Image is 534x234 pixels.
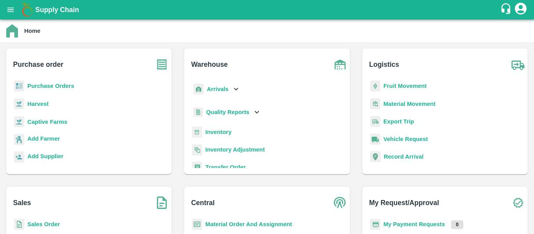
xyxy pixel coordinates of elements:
b: Central [191,197,215,208]
a: Inventory [205,129,231,135]
img: qualityReport [194,107,203,117]
img: delivery [370,116,380,127]
a: Export Trip [383,118,414,125]
img: centralMaterial [192,219,202,230]
img: logo [20,2,35,18]
div: Quality Reports [192,104,261,120]
img: harvest [14,116,24,128]
img: harvest [14,98,24,110]
img: supplier [14,152,24,163]
b: Add Supplier [27,153,63,159]
a: My Payment Requests [383,221,445,227]
b: Home [24,28,40,34]
img: inventory [192,144,202,155]
img: truck [508,55,528,74]
img: purchase [152,55,172,74]
a: Fruit Movement [383,83,427,89]
button: open drawer [2,1,20,19]
a: Supply Chain [35,4,500,15]
a: Transfer Order [205,164,245,170]
div: Arrivals [192,80,240,98]
img: recordArrival [370,151,381,162]
img: whTransfer [192,162,202,173]
img: central [330,193,350,213]
img: reciept [14,80,24,92]
a: Harvest [27,101,48,107]
img: fruit [370,80,380,92]
b: Sales [13,197,31,208]
b: Add Farmer [27,136,60,142]
b: Quality Reports [206,109,249,115]
img: soSales [152,193,172,213]
a: Inventory Adjustment [205,146,265,153]
a: Record Arrival [384,154,424,160]
a: Captive Farms [27,119,67,125]
img: payment [370,219,380,230]
b: Supply Chain [35,6,79,14]
img: warehouse [330,55,350,74]
a: Add Supplier [27,152,63,163]
b: Arrivals [207,86,228,92]
a: Purchase Orders [27,83,74,89]
a: Vehicle Request [383,136,428,142]
div: customer-support [500,3,514,17]
b: My Request/Approval [369,197,439,208]
b: Purchase order [13,59,63,70]
b: Warehouse [191,59,228,70]
b: Logistics [369,59,399,70]
a: Sales Order [27,221,60,227]
a: Material Order And Assignment [205,221,292,227]
div: account of current user [514,2,528,18]
img: whArrival [194,84,204,95]
img: vehicle [370,134,380,145]
p: 0 [451,220,463,229]
img: material [370,98,380,110]
img: whInventory [192,127,202,138]
img: farmer [14,134,24,145]
a: Add Farmer [27,134,60,145]
img: check [508,193,528,213]
a: Material Movement [383,101,436,107]
img: sales [14,219,24,230]
img: home [6,24,18,38]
